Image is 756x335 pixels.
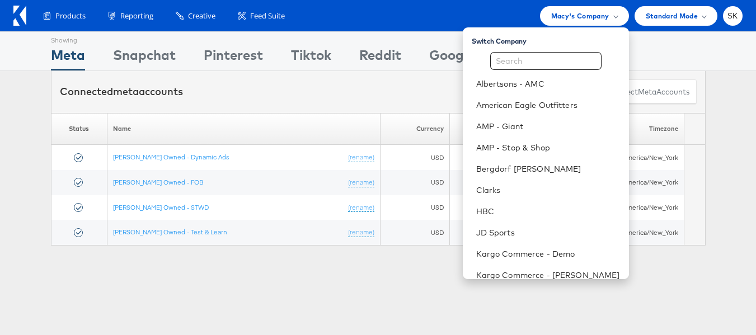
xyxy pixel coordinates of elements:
[476,270,620,281] a: Kargo Commerce - [PERSON_NAME]
[450,220,566,245] td: 1219341154873153
[472,32,629,46] div: Switch Company
[476,248,620,259] a: Kargo Commerce - Demo
[450,170,566,195] td: 368852893985312
[600,79,697,105] button: ConnectmetaAccounts
[429,45,475,70] div: Google
[107,113,381,145] th: Name
[476,227,620,238] a: JD Sports
[113,203,209,211] a: [PERSON_NAME] Owned - STWD
[381,220,450,245] td: USD
[359,45,401,70] div: Reddit
[476,206,620,217] a: HBC
[646,10,698,22] span: Standard Mode
[381,195,450,220] td: USD
[476,163,620,174] a: Bergdorf [PERSON_NAME]
[51,32,85,45] div: Showing
[113,153,229,161] a: [PERSON_NAME] Owned - Dynamic Ads
[450,113,566,145] th: ID
[638,87,656,97] span: meta
[55,11,86,21] span: Products
[60,84,183,99] div: Connected accounts
[476,142,620,153] a: AMP - Stop & Shop
[51,113,107,145] th: Status
[348,228,374,237] a: (rename)
[291,45,331,70] div: Tiktok
[490,52,602,70] input: Search
[381,145,450,170] td: USD
[476,100,620,111] a: American Eagle Outfitters
[381,113,450,145] th: Currency
[450,195,566,220] td: 472625240214517
[113,228,227,236] a: [PERSON_NAME] Owned - Test & Learn
[381,170,450,195] td: USD
[250,11,285,21] span: Feed Suite
[348,153,374,162] a: (rename)
[348,178,374,187] a: (rename)
[204,45,263,70] div: Pinterest
[450,145,566,170] td: 223898091642794
[188,11,215,21] span: Creative
[120,11,153,21] span: Reporting
[51,45,85,70] div: Meta
[727,12,738,20] span: SK
[113,178,203,186] a: [PERSON_NAME] Owned - FOB
[551,10,609,22] span: Macy's Company
[348,203,374,213] a: (rename)
[476,121,620,132] a: AMP - Giant
[476,78,620,89] a: Albertsons - AMC
[113,85,139,98] span: meta
[476,185,620,196] a: Clarks
[113,45,176,70] div: Snapchat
